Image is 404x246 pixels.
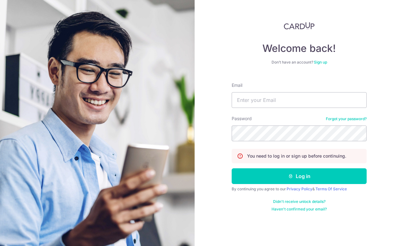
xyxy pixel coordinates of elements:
a: Privacy Policy [287,187,312,191]
input: Enter your Email [232,92,367,108]
h4: Welcome back! [232,42,367,55]
a: Sign up [314,60,327,64]
label: Email [232,82,242,88]
a: Forgot your password? [326,116,367,121]
img: CardUp Logo [284,22,315,30]
label: Password [232,115,252,122]
div: Don’t have an account? [232,60,367,65]
a: Haven't confirmed your email? [272,207,327,212]
button: Log in [232,168,367,184]
a: Terms Of Service [315,187,347,191]
div: By continuing you agree to our & [232,187,367,192]
a: Didn't receive unlock details? [273,199,326,204]
p: You need to log in or sign up before continuing. [247,153,346,159]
